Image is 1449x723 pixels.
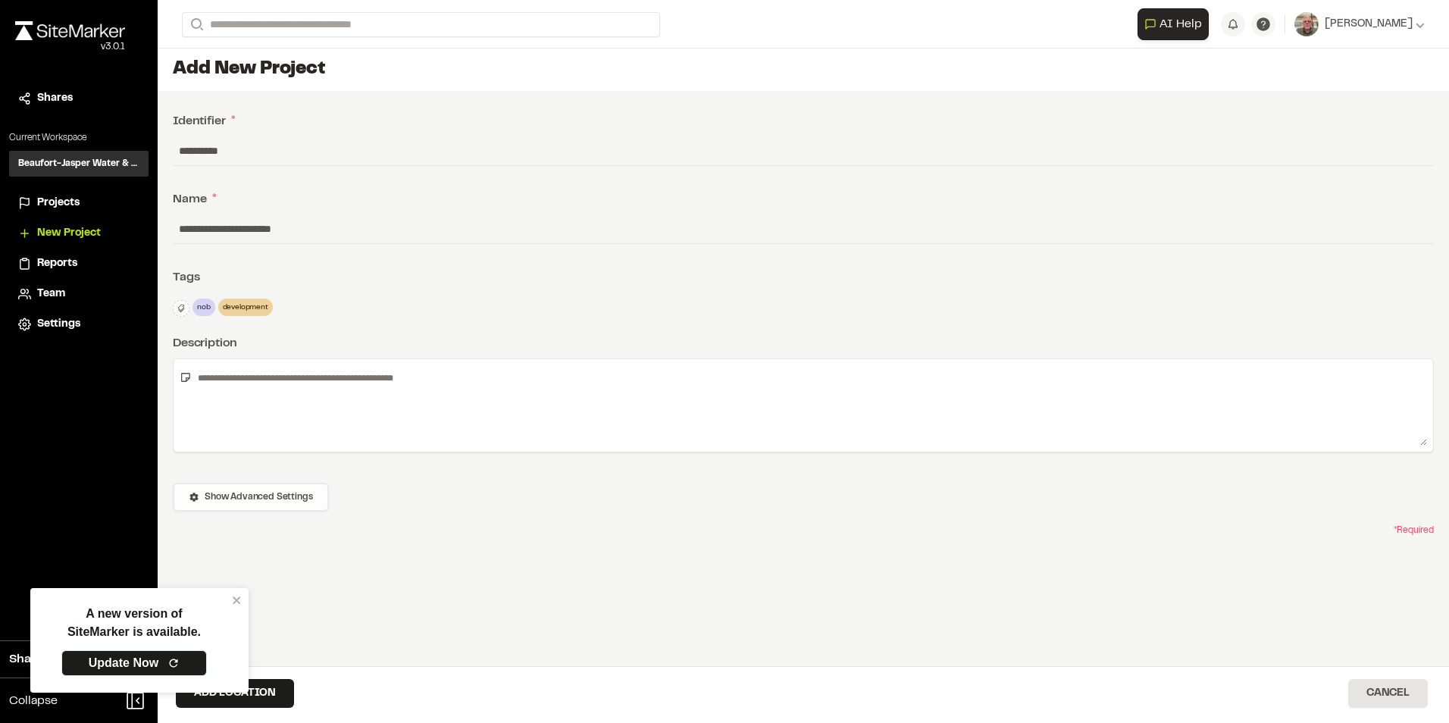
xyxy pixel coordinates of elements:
[9,131,149,145] p: Current Workspace
[37,255,77,272] span: Reports
[61,650,207,676] a: Update Now
[18,255,139,272] a: Reports
[1394,524,1434,537] span: * Required
[173,112,1434,130] div: Identifier
[37,225,101,242] span: New Project
[1294,12,1319,36] img: User
[15,21,125,40] img: rebrand.png
[18,157,139,171] h3: Beaufort-Jasper Water & Sewer Authority
[1138,8,1209,40] button: Open AI Assistant
[9,692,58,710] span: Collapse
[173,300,189,317] button: Edit Tags
[18,195,139,211] a: Projects
[1294,12,1425,36] button: [PERSON_NAME]
[1160,15,1202,33] span: AI Help
[173,334,1434,352] div: Description
[173,268,1434,286] div: Tags
[18,225,139,242] a: New Project
[18,316,139,333] a: Settings
[37,286,65,302] span: Team
[67,605,201,641] p: A new version of SiteMarker is available.
[1325,16,1413,33] span: [PERSON_NAME]
[37,195,80,211] span: Projects
[192,299,215,316] div: nob
[173,483,329,512] button: Show Advanced Settings
[9,650,111,668] span: Share Workspace
[182,12,209,37] button: Search
[15,40,125,54] div: Oh geez...please don't...
[18,90,139,107] a: Shares
[218,299,273,316] div: development
[1138,8,1215,40] div: Open AI Assistant
[173,190,1434,208] div: Name
[232,594,243,606] button: close
[37,90,73,107] span: Shares
[18,286,139,302] a: Team
[173,58,1434,82] h1: Add New Project
[205,490,312,504] span: Show Advanced Settings
[1348,679,1428,708] button: Cancel
[37,316,80,333] span: Settings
